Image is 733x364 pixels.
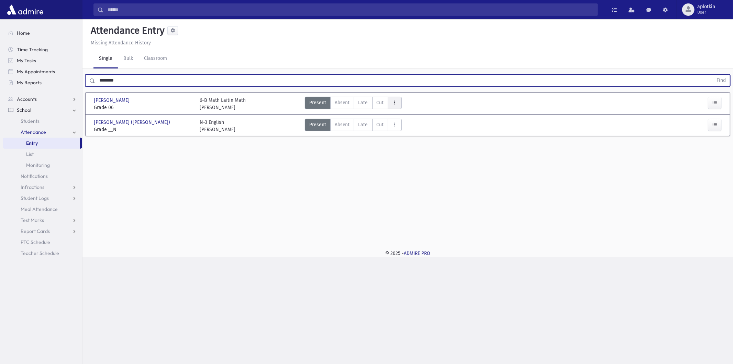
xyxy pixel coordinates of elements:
[21,195,49,201] span: Student Logs
[377,99,384,106] span: Cut
[200,119,235,133] div: N-3 English [PERSON_NAME]
[3,127,82,138] a: Attendance
[3,226,82,237] a: Report Cards
[88,25,165,36] h5: Attendance Entry
[3,193,82,204] a: Student Logs
[21,239,50,245] span: PTC Schedule
[17,57,36,64] span: My Tasks
[21,184,44,190] span: Infractions
[17,96,37,102] span: Accounts
[21,250,59,256] span: Teacher Schedule
[5,3,45,17] img: AdmirePro
[3,171,82,182] a: Notifications
[21,217,44,223] span: Test Marks
[3,55,82,66] a: My Tasks
[3,215,82,226] a: Test Marks
[305,119,402,133] div: AttTypes
[21,118,40,124] span: Students
[200,97,246,111] div: 6-B Math Laitin Math [PERSON_NAME]
[3,138,80,149] a: Entry
[3,237,82,248] a: PTC Schedule
[17,79,42,86] span: My Reports
[88,40,151,46] a: Missing Attendance History
[3,116,82,127] a: Students
[94,119,171,126] span: [PERSON_NAME] ([PERSON_NAME])
[3,77,82,88] a: My Reports
[17,30,30,36] span: Home
[26,140,38,146] span: Entry
[309,99,326,106] span: Present
[3,66,82,77] a: My Appointments
[3,44,82,55] a: Time Tracking
[94,97,131,104] span: [PERSON_NAME]
[17,107,31,113] span: School
[3,94,82,105] a: Accounts
[358,99,368,106] span: Late
[93,49,118,68] a: Single
[404,250,430,256] a: ADMIRE PRO
[21,173,48,179] span: Notifications
[21,206,58,212] span: Meal Attendance
[377,121,384,128] span: Cut
[94,126,193,133] span: Grade __N
[3,182,82,193] a: Infractions
[91,40,151,46] u: Missing Attendance History
[21,228,50,234] span: Report Cards
[3,160,82,171] a: Monitoring
[712,75,730,86] button: Find
[21,129,46,135] span: Attendance
[697,4,715,10] span: aplotkin
[138,49,173,68] a: Classroom
[17,68,55,75] span: My Appointments
[26,151,34,157] span: List
[3,105,82,116] a: School
[358,121,368,128] span: Late
[335,99,350,106] span: Absent
[26,162,50,168] span: Monitoring
[17,46,48,53] span: Time Tracking
[103,3,598,16] input: Search
[3,28,82,39] a: Home
[335,121,350,128] span: Absent
[3,204,82,215] a: Meal Attendance
[93,250,722,257] div: © 2025 -
[697,10,715,15] span: User
[94,104,193,111] span: Grade 06
[118,49,138,68] a: Bulk
[309,121,326,128] span: Present
[3,248,82,259] a: Teacher Schedule
[3,149,82,160] a: List
[305,97,402,111] div: AttTypes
